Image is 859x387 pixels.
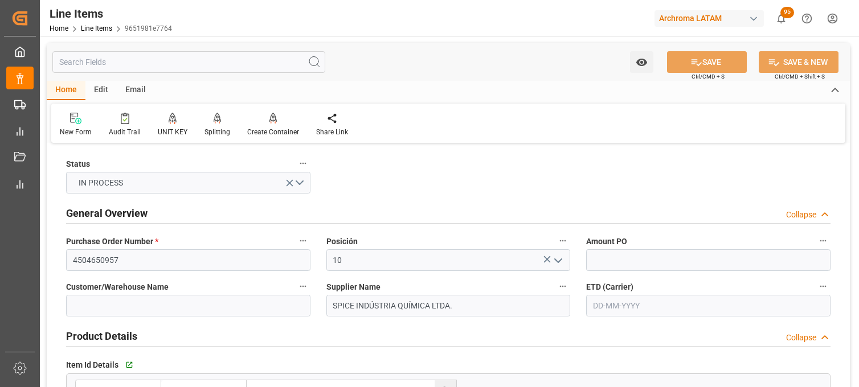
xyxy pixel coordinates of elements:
[47,81,85,100] div: Home
[326,249,571,271] input: Type to search/select
[816,233,831,248] button: Amount PO
[667,51,747,73] button: SAVE
[786,332,816,344] div: Collapse
[296,233,310,248] button: Purchase Order Number *
[66,359,118,371] span: Item Id Details
[555,233,570,248] button: Posición
[775,72,825,81] span: Ctrl/CMD + Shift + S
[692,72,725,81] span: Ctrl/CMD + S
[52,51,325,73] input: Search Fields
[780,7,794,18] span: 95
[66,236,158,248] span: Purchase Order Number
[768,6,794,31] button: show 95 new notifications
[81,24,112,32] a: Line Items
[555,279,570,294] button: Supplier Name
[73,177,129,189] span: IN PROCESS
[816,279,831,294] button: ETD (Carrier)
[549,252,566,269] button: open menu
[786,209,816,221] div: Collapse
[655,10,764,27] div: Archroma LATAM
[296,156,310,171] button: Status
[794,6,820,31] button: Help Center
[50,5,172,22] div: Line Items
[586,236,627,248] span: Amount PO
[60,127,92,137] div: New Form
[66,205,148,221] h2: General Overview
[247,127,299,137] div: Create Container
[759,51,838,73] button: SAVE & NEW
[204,127,230,137] div: Splitting
[85,81,117,100] div: Edit
[66,172,310,193] button: open menu
[117,81,154,100] div: Email
[655,7,768,29] button: Archroma LATAM
[326,281,381,293] span: Supplier Name
[109,127,141,137] div: Audit Trail
[316,127,348,137] div: Share Link
[296,279,310,294] button: Customer/Warehouse Name
[50,24,68,32] a: Home
[630,51,653,73] button: open menu
[326,236,358,248] span: Posición
[586,295,831,316] input: DD-MM-YYYY
[66,328,137,344] h2: Product Details
[586,281,633,293] span: ETD (Carrier)
[66,281,169,293] span: Customer/Warehouse Name
[66,158,90,170] span: Status
[158,127,187,137] div: UNIT KEY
